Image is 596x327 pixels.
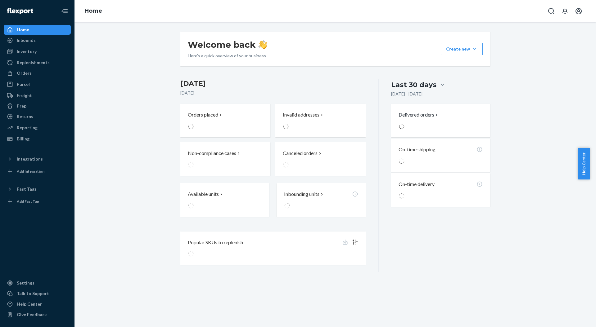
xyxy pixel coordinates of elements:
img: hand-wave emoji [258,40,267,49]
div: Inventory [17,48,37,55]
button: Open Search Box [545,5,558,17]
p: [DATE] [180,90,366,96]
div: Give Feedback [17,312,47,318]
div: Help Center [17,301,42,307]
h3: [DATE] [180,79,366,89]
button: Help Center [578,148,590,179]
p: Invalid addresses [283,111,319,118]
button: Invalid addresses [275,104,365,137]
div: Reporting [17,125,38,131]
div: Fast Tags [17,186,37,192]
div: Talk to Support [17,290,49,297]
div: Integrations [17,156,43,162]
a: Home [84,7,102,14]
div: Billing [17,136,29,142]
button: Orders placed [180,104,270,137]
div: Returns [17,113,33,120]
button: Close Navigation [58,5,71,17]
a: Talk to Support [4,289,71,298]
a: Freight [4,91,71,100]
p: On-time shipping [399,146,436,153]
p: Inbounding units [284,191,319,198]
div: Parcel [17,81,30,87]
div: Inbounds [17,37,36,43]
p: Orders placed [188,111,218,118]
div: Replenishments [17,60,50,66]
button: Non-compliance cases [180,142,270,176]
div: Orders [17,70,32,76]
button: Available units [180,183,269,217]
button: Canceled orders [275,142,365,176]
button: Delivered orders [399,111,439,118]
button: Open notifications [559,5,571,17]
a: Home [4,25,71,35]
a: Inventory [4,46,71,56]
div: Freight [17,92,32,99]
button: Inbounding units [277,183,365,217]
p: Canceled orders [283,150,318,157]
a: Prep [4,101,71,111]
a: Reporting [4,123,71,133]
a: Add Integration [4,166,71,176]
a: Inbounds [4,35,71,45]
button: Integrations [4,154,71,164]
div: Home [17,27,29,33]
div: Last 30 days [391,80,436,90]
p: [DATE] - [DATE] [391,91,422,97]
button: Open account menu [572,5,585,17]
button: Give Feedback [4,310,71,320]
p: Available units [188,191,219,198]
div: Settings [17,280,34,286]
h1: Welcome back [188,39,267,50]
a: Orders [4,68,71,78]
a: Returns [4,112,71,122]
img: Flexport logo [7,8,33,14]
button: Fast Tags [4,184,71,194]
div: Add Integration [17,169,44,174]
p: Here’s a quick overview of your business [188,53,267,59]
p: Popular SKUs to replenish [188,239,243,246]
div: Add Fast Tag [17,199,39,204]
a: Replenishments [4,58,71,68]
a: Billing [4,134,71,144]
a: Help Center [4,299,71,309]
div: Prep [17,103,26,109]
p: Non-compliance cases [188,150,236,157]
a: Add Fast Tag [4,197,71,206]
a: Settings [4,278,71,288]
a: Parcel [4,79,71,89]
ol: breadcrumbs [79,2,107,20]
button: Create new [441,43,483,55]
p: On-time delivery [399,181,435,188]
